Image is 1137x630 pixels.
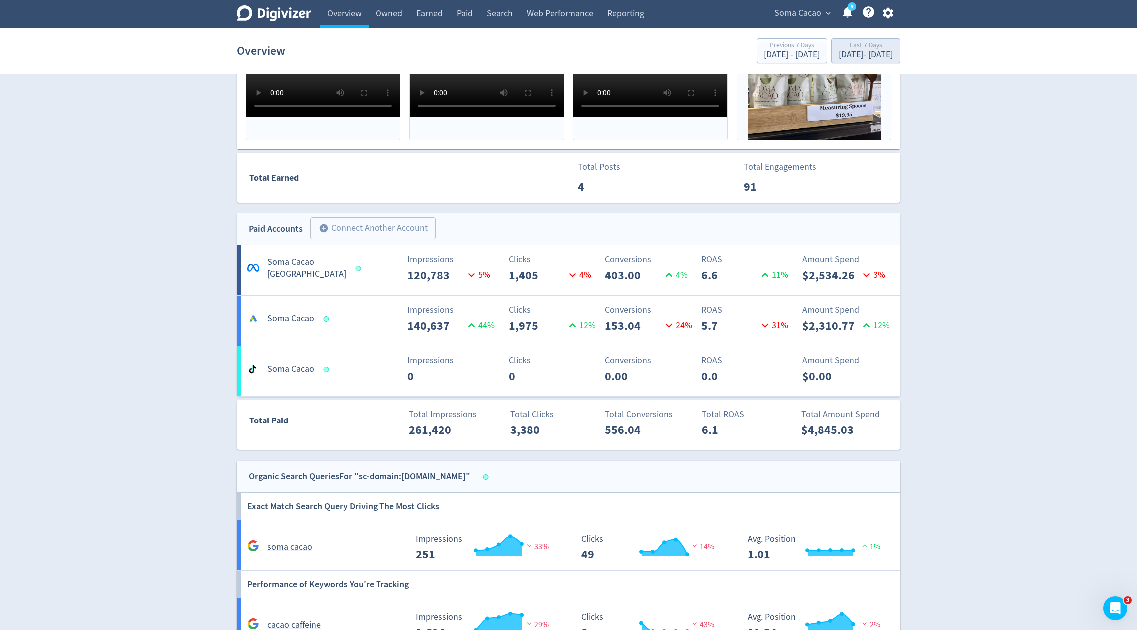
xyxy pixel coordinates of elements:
a: soma cacao Impressions 251 Impressions 251 33% Clicks 49 Clicks 49 14% Avg. Position 1.01 Avg. Po... [237,520,900,571]
div: [DATE] - [DATE] [764,50,820,59]
span: 1% [860,542,880,552]
a: 5 [848,2,856,11]
svg: Avg. Position 1.01 [743,534,892,561]
span: Soma Cacao [774,5,821,21]
span: expand_more [824,9,833,18]
p: Total Impressions [409,408,499,421]
p: Impressions [407,303,498,317]
span: 33% [524,542,549,552]
svg: Clicks 49 [576,534,726,561]
p: Total Engagements [744,160,816,174]
span: Data last synced: 29 Aug 2025, 4:02am (AEST) [483,474,492,480]
p: Conversions [605,253,695,266]
button: Soma Cacao [771,5,833,21]
p: 3,380 [510,421,568,439]
h5: soma cacao [267,541,312,553]
p: 91 [744,178,801,196]
span: 3 [1124,596,1132,604]
img: negative-performance.svg [524,620,534,627]
div: Total Paid [237,414,348,432]
p: Conversions [605,303,695,317]
p: 0.0 [701,367,758,385]
button: Connect Another Account [310,217,436,239]
p: Clicks [509,354,599,367]
p: 1,405 [509,266,566,284]
p: Total Conversions [605,408,695,421]
img: negative-performance.svg [524,542,534,549]
p: ROAS [701,303,791,317]
a: Total EarnedTotal Posts4Total Engagements91 [237,153,900,203]
span: Data last synced: 28 Aug 2025, 6:01pm (AEST) [356,266,364,271]
p: $4,845.03 [801,421,859,439]
h1: Overview [237,35,285,67]
p: 120,783 [407,266,465,284]
p: 4 % [566,268,591,282]
button: Last 7 Days[DATE]- [DATE] [831,38,900,63]
div: Last 7 Days [839,42,893,50]
img: positive-performance.svg [860,542,870,549]
p: 12 % [860,319,890,332]
p: $2,534.26 [802,266,860,284]
h6: Performance of Keywords You're Tracking [247,571,409,598]
p: 4 [578,178,635,196]
p: $2,310.77 [802,317,860,335]
h5: Soma Cacao [267,363,314,375]
p: ROAS [701,354,791,367]
span: 2% [860,620,880,630]
span: 43% [690,620,714,630]
svg: Google Analytics [247,618,259,630]
p: Clicks [509,303,599,317]
p: 140,637 [407,317,465,335]
img: negative-performance.svg [690,542,700,549]
p: Impressions [407,354,498,367]
div: [DATE] - [DATE] [839,50,893,59]
span: 29% [524,620,549,630]
span: add_circle [319,223,329,233]
a: *Soma Cacao [GEOGRAPHIC_DATA]Impressions120,7835%Clicks1,4054%Conversions403.004%ROAS6.611%Amount... [237,245,900,295]
p: 1,975 [509,317,566,335]
p: 5.7 [701,317,758,335]
p: $0.00 [802,367,860,385]
svg: Google Analytics [247,540,259,552]
h5: Soma Cacao [GEOGRAPHIC_DATA] [267,256,346,280]
h5: Soma Cacao [267,313,314,325]
p: Impressions [407,253,498,266]
p: 12 % [566,319,596,332]
a: Connect Another Account [303,219,436,239]
div: Total Earned [237,171,568,185]
p: ROAS [701,253,791,266]
p: Amount Spend [802,303,893,317]
button: Previous 7 Days[DATE] - [DATE] [757,38,827,63]
p: 3 % [860,268,885,282]
p: 403.00 [605,266,662,284]
p: 556.04 [605,421,662,439]
p: 31 % [758,319,788,332]
span: Data last synced: 28 Aug 2025, 2:01pm (AEST) [324,367,332,372]
p: 6.1 [702,421,759,439]
p: Total Clicks [510,408,600,421]
p: 0 [407,367,465,385]
a: Soma CacaoImpressions140,63744%Clicks1,97512%Conversions153.0424%ROAS5.731%Amount Spend$2,310.7712% [237,296,900,346]
p: Clicks [509,253,599,266]
img: negative-performance.svg [860,620,870,627]
div: Previous 7 Days [764,42,820,50]
p: 153.04 [605,317,662,335]
h6: Exact Match Search Query Driving The Most Clicks [247,493,439,520]
p: Amount Spend [802,253,893,266]
span: Data last synced: 28 Aug 2025, 6:01pm (AEST) [324,316,332,322]
p: Total Amount Spend [801,408,892,421]
iframe: Intercom live chat [1103,596,1127,620]
div: Paid Accounts [249,222,303,236]
p: 261,420 [409,421,466,439]
p: Conversions [605,354,695,367]
p: 24 % [662,319,692,332]
div: Organic Search Queries For "sc-domain:[DOMAIN_NAME]" [249,469,470,484]
p: Total ROAS [702,408,792,421]
p: 11 % [758,268,788,282]
p: Total Posts [578,160,635,174]
text: 5 [851,3,853,10]
img: negative-performance.svg [690,620,700,627]
p: 0 [509,367,566,385]
p: 0.00 [605,367,662,385]
span: 14% [690,542,714,552]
